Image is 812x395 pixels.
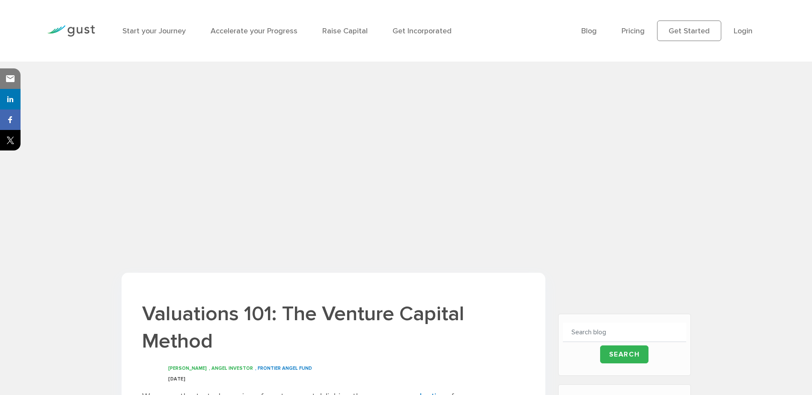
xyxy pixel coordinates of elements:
a: Start your Journey [122,27,186,35]
a: Raise Capital [322,27,368,35]
h1: Valuations 101: The Venture Capital Method [142,300,525,355]
a: Pricing [622,27,645,35]
span: [DATE] [168,376,185,382]
a: Login [734,27,753,35]
a: Get Incorporated [393,27,452,35]
a: Accelerate your Progress [211,27,297,35]
span: , Frontier Angel Fund [255,366,312,371]
span: [PERSON_NAME] [168,366,207,371]
img: Gust Logo [47,25,95,37]
a: Blog [581,27,597,35]
input: Search [600,345,649,363]
span: , Angel Investor [209,366,253,371]
a: Get Started [657,21,721,41]
input: Search blog [563,323,686,342]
